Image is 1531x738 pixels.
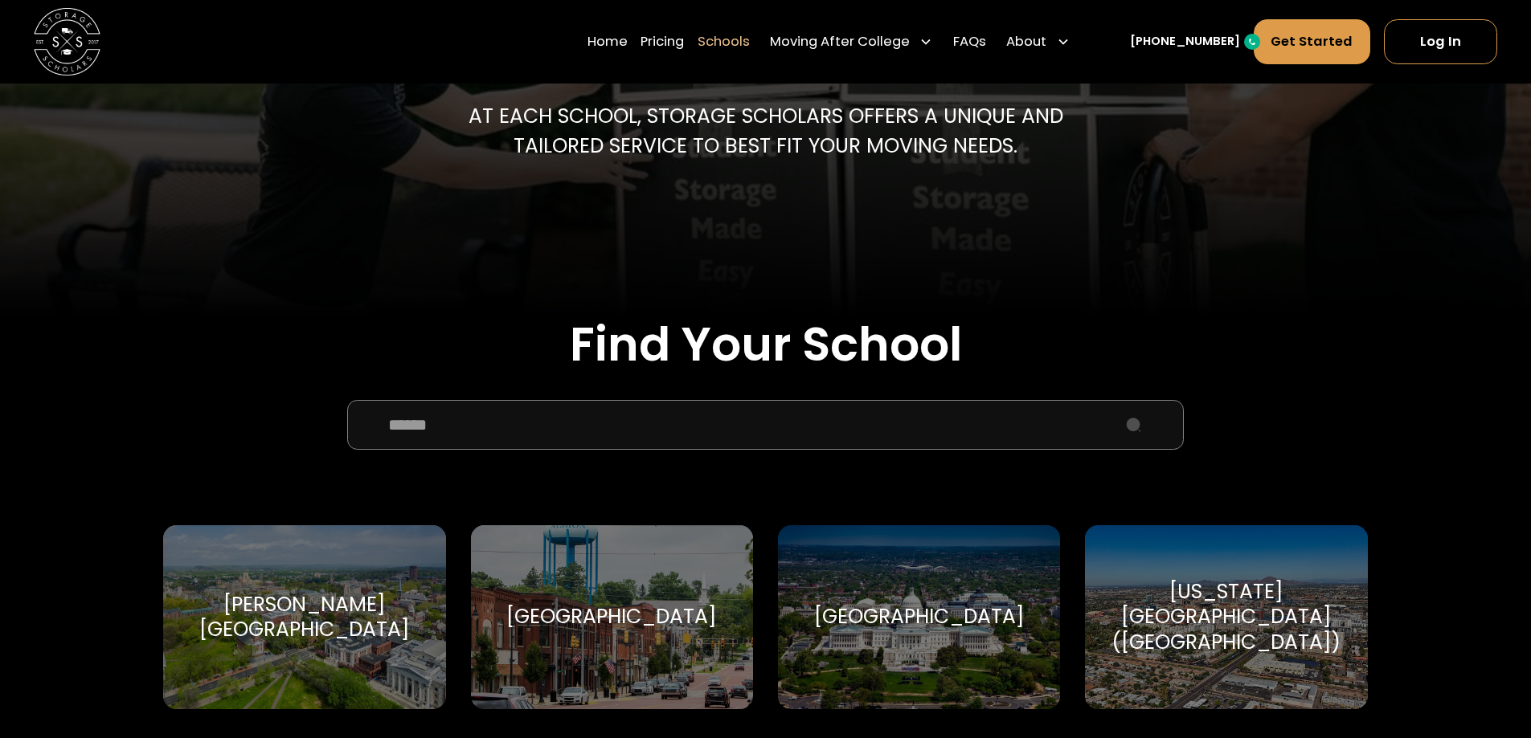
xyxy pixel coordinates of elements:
a: [PHONE_NUMBER] [1130,33,1240,51]
div: Moving After College [763,18,940,65]
div: [PERSON_NAME][GEOGRAPHIC_DATA] [183,592,425,642]
div: [US_STATE][GEOGRAPHIC_DATA] ([GEOGRAPHIC_DATA]) [1105,579,1347,654]
img: Storage Scholars main logo [34,8,100,75]
a: Get Started [1254,19,1371,64]
a: FAQs [953,18,986,65]
a: Go to selected school [163,525,445,709]
a: Go to selected school [1085,525,1367,709]
div: About [1006,32,1046,52]
h2: Find Your School [163,316,1367,373]
a: Pricing [641,18,684,65]
a: Schools [698,18,750,65]
div: About [1000,18,1077,65]
div: [GEOGRAPHIC_DATA] [506,604,717,629]
div: Moving After College [770,32,910,52]
a: Go to selected school [778,525,1060,709]
a: Home [587,18,628,65]
p: At each school, storage scholars offers a unique and tailored service to best fit your Moving needs. [461,101,1070,161]
a: Go to selected school [471,525,753,709]
div: [GEOGRAPHIC_DATA] [814,604,1025,629]
a: Log In [1384,19,1497,64]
